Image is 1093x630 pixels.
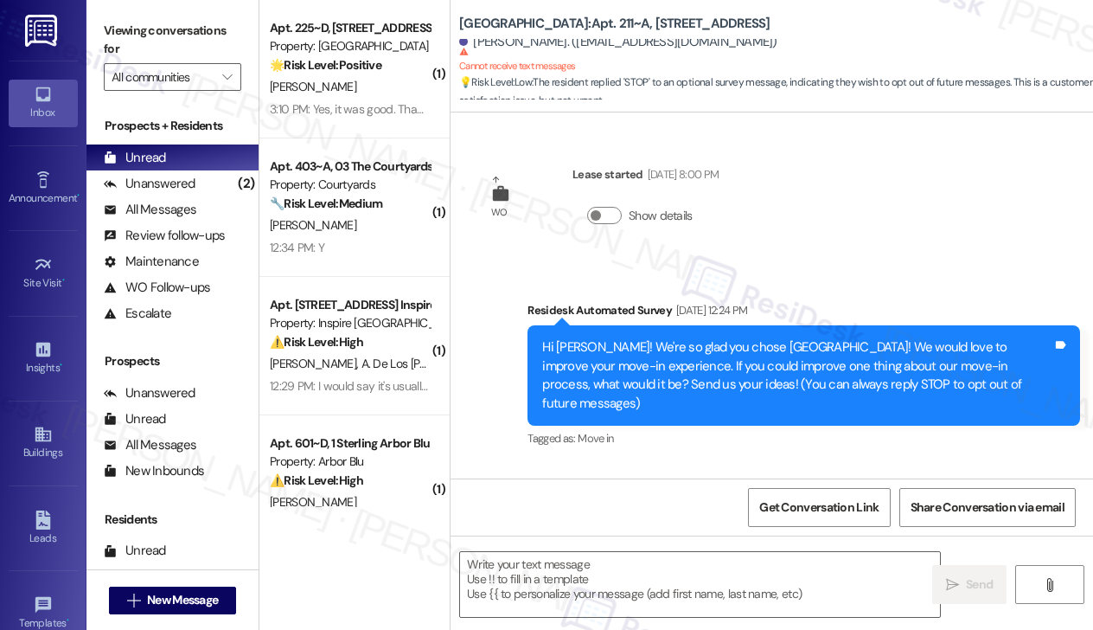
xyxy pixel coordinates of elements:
div: (2) [233,170,259,197]
label: Show details [629,207,693,225]
span: • [60,359,62,371]
div: [DATE] 8:00 PM [643,165,719,183]
a: Leads [9,505,78,552]
div: Unanswered [104,175,195,193]
b: [GEOGRAPHIC_DATA]: Apt. 211~A, [STREET_ADDRESS] [459,15,770,33]
span: New Message [147,591,218,609]
a: Site Visit • [9,250,78,297]
span: Share Conversation via email [911,498,1064,517]
div: All Messages [104,201,196,219]
span: Get Conversation Link [759,498,879,517]
div: Escalate [104,305,171,323]
div: Prospects + Residents [86,117,259,135]
span: • [77,190,80,202]
div: Unanswered [104,568,195,586]
div: Hi [PERSON_NAME]! We're so glad you chose [GEOGRAPHIC_DATA]! We would love to improve your move-i... [542,338,1052,413]
i:  [1043,578,1056,592]
div: Residents [86,511,259,529]
a: Inbox [9,80,78,126]
a: Insights • [9,335,78,382]
div: New Inbounds [104,462,204,480]
button: New Message [109,587,237,614]
div: Tagged as: [527,426,1080,451]
a: Buildings [9,420,78,466]
i:  [946,578,959,592]
div: WO Follow-ups [104,279,210,297]
i:  [127,594,140,607]
label: Viewing conversations for [104,17,241,63]
div: Unanswered [104,384,195,402]
div: Unread [104,542,166,560]
div: Lease started [572,165,719,190]
div: Residesk Automated Survey [527,301,1080,325]
span: • [67,614,69,627]
div: [PERSON_NAME]. ([EMAIL_ADDRESS][DOMAIN_NAME]) [459,33,777,51]
div: [DATE] 12:24 PM [672,301,747,319]
div: Unread [104,149,166,167]
div: All Messages [104,436,196,454]
span: Move in [578,431,613,446]
sup: Cannot receive text messages [459,47,575,72]
button: Send [932,565,1007,604]
span: Send [966,575,993,594]
div: WO [491,203,508,222]
div: Maintenance [104,253,199,271]
input: All communities [112,63,214,91]
div: (2) [233,563,259,590]
strong: 💡 Risk Level: Low [459,75,532,89]
div: Review follow-ups [104,227,225,245]
button: Get Conversation Link [748,488,890,527]
i:  [222,70,232,84]
span: • [62,274,65,286]
img: ResiDesk Logo [25,15,61,47]
div: Prospects [86,352,259,370]
button: Share Conversation via email [899,488,1076,527]
div: Unread [104,410,166,428]
span: : The resident replied 'STOP' to an optional survey message, indicating they wish to opt out of f... [459,74,1093,111]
